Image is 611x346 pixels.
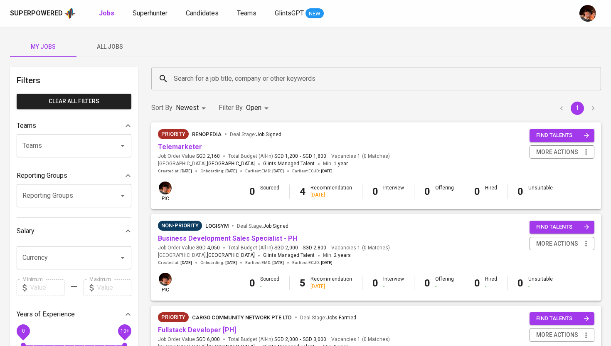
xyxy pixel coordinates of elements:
b: 0 [372,277,378,289]
span: Glints Managed Talent [263,161,315,167]
b: 0 [474,186,480,197]
div: - [528,283,553,290]
span: [DATE] [180,168,192,174]
span: [DATE] [225,168,237,174]
div: Open [246,100,271,116]
span: Earliest EMD : [245,168,284,174]
span: Deal Stage : [230,132,281,137]
div: Teams [17,117,131,134]
span: 1 [356,244,360,251]
span: SGD 1,800 [303,153,326,160]
span: [DATE] [321,260,333,266]
span: Vacancies ( 0 Matches ) [331,153,390,160]
div: Unsuitable [528,276,553,290]
span: Job Signed [256,132,281,137]
div: Offering [435,276,454,290]
span: [DATE] [321,168,333,174]
div: Years of Experience [17,306,131,323]
span: 0 [22,328,25,334]
a: Business Development Sales Specialist - PH [158,234,297,242]
p: Salary [17,226,34,236]
span: Job Order Value [158,244,220,251]
a: Teams [237,8,258,19]
div: - [435,192,454,199]
span: Job Order Value [158,153,220,160]
div: Interview [383,184,404,199]
span: more actions [536,239,578,249]
p: Teams [17,121,36,131]
a: Jobs [99,8,116,19]
p: Reporting Groups [17,171,67,181]
nav: pagination navigation [554,102,601,115]
span: 1 [356,153,360,160]
img: app logo [64,7,76,20]
span: NEW [305,10,324,18]
b: 0 [474,277,480,289]
button: more actions [530,145,594,159]
span: Vacancies ( 0 Matches ) [331,336,390,343]
a: GlintsGPT NEW [275,8,324,19]
a: Superpoweredapp logo [10,7,76,20]
a: Telemarketer [158,143,202,151]
span: find talents [536,314,589,324]
span: Deal Stage : [237,223,288,229]
span: SGD 3,000 [303,336,326,343]
a: Fullstack Developer [PH] [158,326,236,334]
a: Candidates [186,8,220,19]
span: Non-Priority [158,222,202,230]
h6: Filters [17,74,131,87]
div: - [383,192,404,199]
span: - [300,244,301,251]
span: SGD 2,160 [196,153,220,160]
div: Pending Client’s Feedback, Sufficient Talents in Pipeline [158,221,202,231]
span: 1 year [334,161,348,167]
div: - [485,192,497,199]
button: find talents [530,312,594,325]
a: Superhunter [133,8,169,19]
b: 0 [424,277,430,289]
img: diemas@glints.com [159,182,172,194]
span: [DATE] [272,168,284,174]
div: Recommendation [310,184,352,199]
b: 0 [249,186,255,197]
span: SGD 2,800 [303,244,326,251]
b: 0 [517,277,523,289]
img: diemas@glints.com [159,273,172,286]
button: more actions [530,237,594,251]
span: 2 years [334,252,351,258]
input: Value [30,279,64,296]
div: Hired [485,184,497,199]
div: [DATE] [310,192,352,199]
b: Jobs [99,9,114,17]
div: - [383,283,404,290]
div: Offering [435,184,454,199]
div: Interview [383,276,404,290]
div: Reporting Groups [17,167,131,184]
div: Sourced [260,276,279,290]
b: 0 [372,186,378,197]
span: - [300,153,301,160]
span: Onboarding : [200,168,237,174]
span: [DATE] [225,260,237,266]
span: Clear All filters [23,96,125,107]
span: SGD 2,000 [274,336,298,343]
span: Deal Stage : [300,315,356,321]
div: - [435,283,454,290]
span: [GEOGRAPHIC_DATA] , [158,251,255,260]
p: Newest [176,103,199,113]
div: [DATE] [310,283,352,290]
span: Total Budget (All-In) [228,336,326,343]
button: Open [117,252,128,264]
span: Priority [158,313,189,321]
span: 10+ [120,328,129,334]
span: Vacancies ( 0 Matches ) [331,244,390,251]
span: Glints Managed Talent [263,252,315,258]
span: [GEOGRAPHIC_DATA] [207,251,255,260]
span: Jobs Farmed [326,315,356,321]
div: pic [158,181,172,202]
p: Years of Experience [17,309,75,319]
span: cargo community network pte ltd [192,314,292,321]
span: [DATE] [272,260,284,266]
span: 1 [356,336,360,343]
button: more actions [530,328,594,342]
